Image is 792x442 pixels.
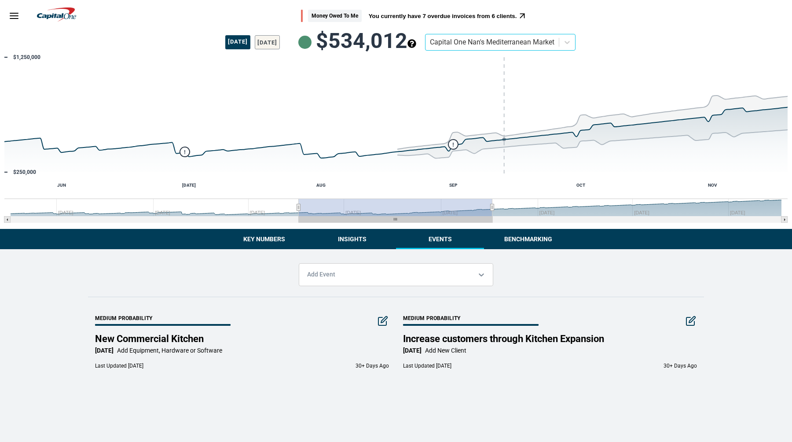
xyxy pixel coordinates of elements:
img: logo [37,7,76,22]
strong: Medium [403,315,425,321]
button: see more about your cashflow projection [407,39,416,49]
text: JUN [57,183,66,188]
text: ! [452,142,454,148]
text: OCT [576,183,585,188]
button: Events [396,229,484,249]
p: Add Equipment, Hardware or Software [117,346,222,355]
button: Key Numbers [220,229,308,249]
text: [DATE] [182,183,196,188]
button: open promoted insight [517,10,528,22]
button: Benchmarking [484,229,572,249]
svg: Menu [9,11,19,21]
span: 30+ Days Ago [664,363,697,369]
text: $250,000 [13,169,36,175]
span: 30+ Days Ago [356,363,389,369]
span: [DATE] [225,35,250,49]
h4: New Commercial Kitchen [95,333,389,345]
text: NOV [708,183,717,188]
h4: Increase customers through Kitchen Expansion [403,333,697,345]
button: [DATE] [255,35,280,49]
text: ! [184,149,186,155]
span: $534,012 [316,30,416,52]
div: Add Event [307,270,472,279]
strong: [DATE] [95,347,114,354]
g: Monday, Jun 30, 04:00, 422,258. flags. [180,147,190,157]
span: Last Updated [DATE] [403,363,451,369]
span: Last Updated [DATE] [95,363,143,369]
strong: Probability [426,315,460,321]
strong: [DATE] [403,347,422,354]
strong: Medium [95,315,117,321]
text: AUG [316,183,326,188]
g: Monday, Sep 1, 04:00, 486,757.45208767516. flags. [448,140,458,149]
text: $1,250,000 [13,54,40,60]
button: Insights [308,229,396,249]
text: SEP [449,183,458,188]
strong: Probability [118,315,152,321]
span: Money Owed To Me [308,10,362,22]
button: You currently have 7 overdue invoices from 6 clients. [369,13,517,19]
p: Add New Client [425,346,466,355]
